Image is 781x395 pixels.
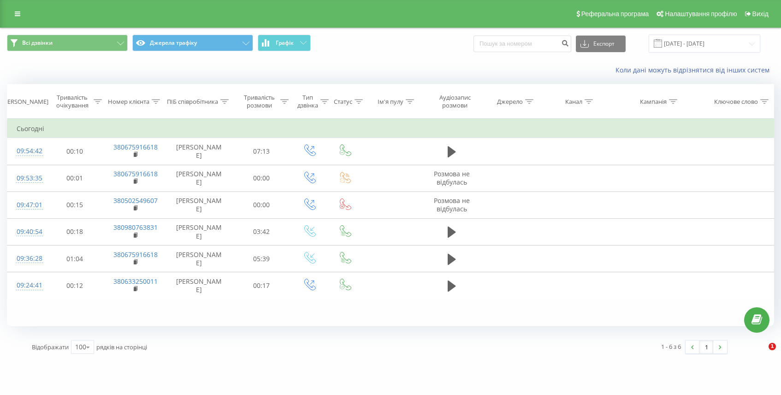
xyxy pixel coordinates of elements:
[96,343,147,351] span: рядків на сторінці
[17,223,36,241] div: 09:40:54
[32,343,69,351] span: Відображати
[752,10,769,18] span: Вихід
[7,120,774,138] td: Сьогодні
[113,223,158,232] a: 380980763831
[45,218,104,245] td: 00:18
[166,138,232,165] td: [PERSON_NAME]
[232,165,291,192] td: 00:00
[166,245,232,272] td: [PERSON_NAME]
[166,272,232,299] td: [PERSON_NAME]
[581,10,649,18] span: Реферальна програма
[334,98,352,106] div: Статус
[45,165,104,192] td: 00:01
[113,277,158,286] a: 380633250011
[258,35,311,51] button: Графік
[17,276,36,294] div: 09:24:41
[699,341,713,353] a: 1
[45,138,104,165] td: 00:10
[17,250,36,268] div: 09:36:28
[113,250,158,259] a: 380675916618
[232,272,291,299] td: 00:17
[497,98,523,106] div: Джерело
[769,343,776,350] span: 1
[113,143,158,151] a: 380675916618
[473,36,571,52] input: Пошук за номером
[108,98,149,106] div: Номер клієнта
[565,98,582,106] div: Канал
[45,192,104,218] td: 00:15
[434,196,470,213] span: Розмова не відбулась
[113,169,158,178] a: 380675916618
[232,218,291,245] td: 03:42
[75,342,86,352] div: 100
[167,98,218,106] div: ПІБ співробітника
[240,94,278,109] div: Тривалість розмови
[166,192,232,218] td: [PERSON_NAME]
[7,35,128,51] button: Всі дзвінки
[22,39,53,47] span: Всі дзвінки
[232,245,291,272] td: 05:39
[232,138,291,165] td: 07:13
[434,169,470,186] span: Розмова не відбулась
[714,98,758,106] div: Ключове слово
[276,40,294,46] span: Графік
[53,94,91,109] div: Тривалість очікування
[45,245,104,272] td: 01:04
[576,36,626,52] button: Експорт
[640,98,667,106] div: Кампанія
[432,94,478,109] div: Аудіозапис розмови
[665,10,737,18] span: Налаштування профілю
[661,342,681,351] div: 1 - 6 з 6
[132,35,253,51] button: Джерела трафіку
[615,66,774,74] a: Коли дані можуть відрізнятися вiд інших систем
[17,196,36,214] div: 09:47:01
[45,272,104,299] td: 00:12
[297,94,318,109] div: Тип дзвінка
[113,196,158,205] a: 380502549607
[232,192,291,218] td: 00:00
[166,218,232,245] td: [PERSON_NAME]
[17,169,36,187] div: 09:53:35
[378,98,403,106] div: Ім'я пулу
[750,343,772,365] iframe: Intercom live chat
[2,98,48,106] div: [PERSON_NAME]
[17,142,36,160] div: 09:54:42
[166,165,232,192] td: [PERSON_NAME]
